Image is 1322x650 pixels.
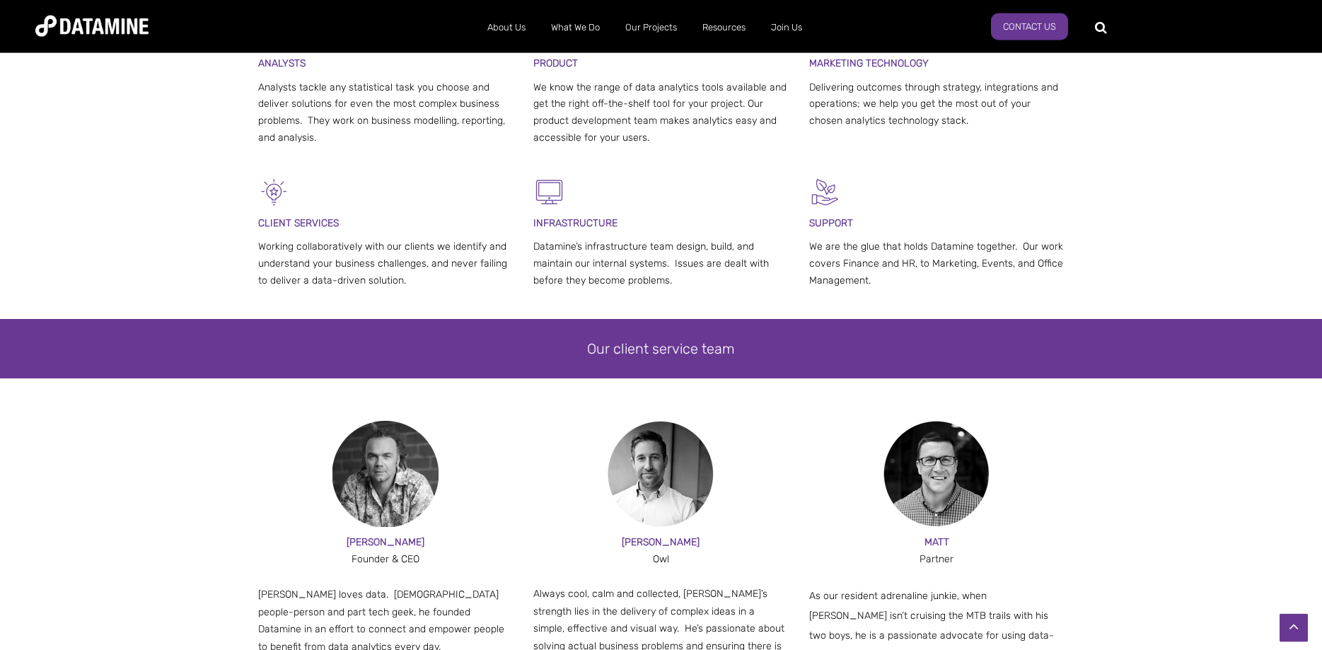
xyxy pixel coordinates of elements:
[533,551,789,569] div: Owl
[538,9,613,46] a: What We Do
[347,536,424,548] span: [PERSON_NAME]
[809,79,1065,129] p: Delivering outcomes through strategy, integrations and operations; we help you get the most out o...
[533,57,578,69] span: PRODUCT
[920,553,953,565] span: Partner
[690,9,758,46] a: Resources
[533,79,789,146] p: We know the range of data analytics tools available and get the right off-the-shelf tool for your...
[587,340,735,357] span: Our client service team
[258,57,306,69] span: ANALYSTS
[613,9,690,46] a: Our Projects
[924,536,949,548] span: MATT
[332,421,439,527] img: Paul-2-1-150x150
[258,176,290,208] img: Client Services
[991,13,1068,40] a: Contact Us
[533,217,617,229] span: INFRASTRUCTURE
[533,238,789,289] p: Datamine’s infrastructure team design, build, and maintain our internal systems. Issues are dealt...
[258,79,514,146] p: Analysts tackle any statistical task you choose and deliver solutions for even the most complex b...
[533,176,565,208] img: IT
[809,176,841,208] img: Mentor
[758,9,815,46] a: Join Us
[809,57,929,69] span: MARKETING TECHNOLOGY
[809,238,1065,289] p: We are the glue that holds Datamine together. Our work covers Finance and HR, to Marketing, Event...
[258,551,514,569] div: Founder & CEO
[883,421,990,527] img: matt mug-1
[809,217,853,229] span: SUPPORT
[273,217,339,229] span: ENT SERVICES
[475,9,538,46] a: About Us
[35,16,149,37] img: Datamine
[608,421,714,527] img: Bruce
[258,238,514,289] p: Working collaboratively with our clients we identify and understand your business challenges, and...
[622,536,700,548] span: [PERSON_NAME]
[258,217,273,229] span: CLI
